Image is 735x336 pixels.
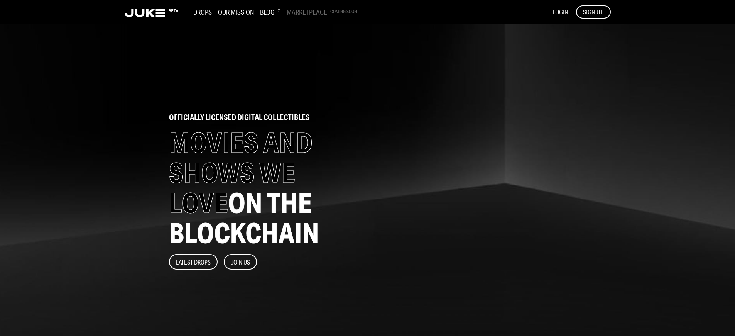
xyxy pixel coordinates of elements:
[583,8,603,16] span: SIGN UP
[218,8,254,16] h3: Our Mission
[371,58,566,325] img: home-banner
[169,127,357,248] h1: MOVIES AND SHOWS WE LOVE
[169,186,319,249] span: ON THE BLOCKCHAIN
[169,254,218,270] button: Latest Drops
[553,8,568,16] button: LOGIN
[224,254,257,270] button: Join Us
[260,8,280,16] h3: Blog
[169,114,357,121] h2: officially licensed digital collectibles
[576,5,611,19] button: SIGN UP
[193,8,212,16] h3: Drops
